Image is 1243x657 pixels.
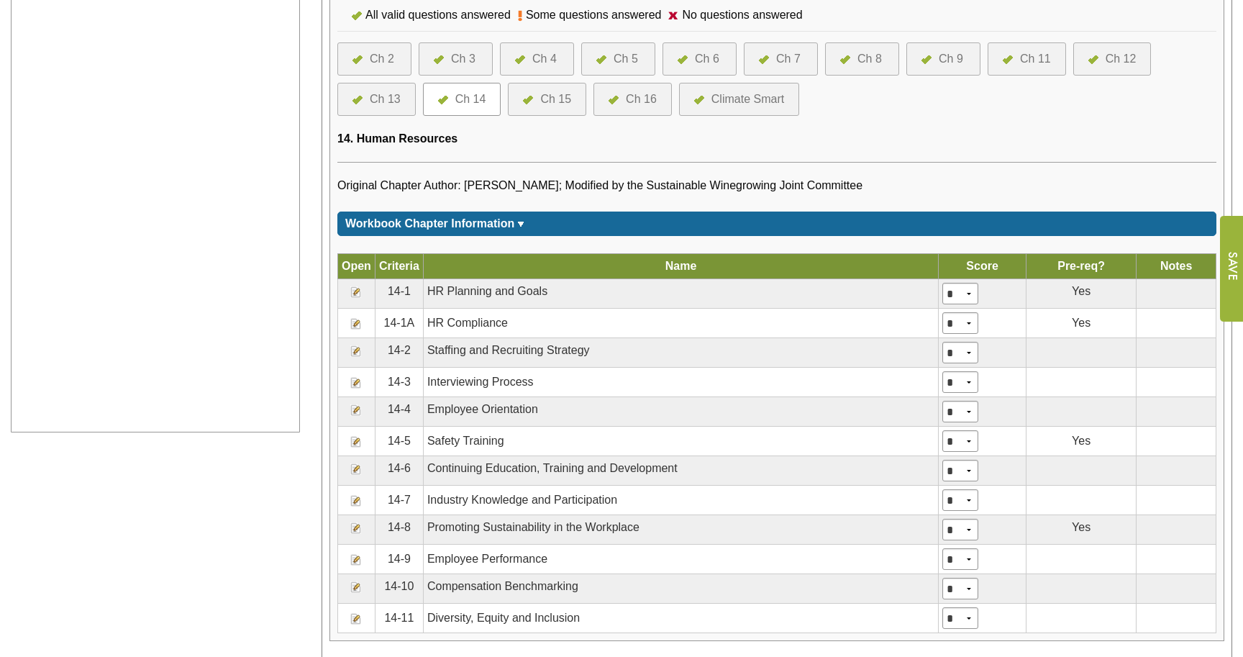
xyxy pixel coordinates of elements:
[337,212,1216,236] div: Click for more or less content
[668,12,678,19] img: icon-no-questions-answered.png
[1088,55,1098,64] img: icon-all-questions-answered.png
[375,338,423,368] td: 14-2
[921,55,932,64] img: icon-all-questions-answered.png
[423,309,938,338] td: HR Compliance
[695,50,719,68] div: Ch 6
[518,10,522,22] img: icon-some-questions-answered.png
[609,96,619,104] img: icon-all-questions-answered.png
[515,50,559,68] a: Ch 4
[1003,55,1013,64] img: icon-all-questions-answered.png
[939,50,963,68] div: Ch 9
[532,50,557,68] div: Ch 4
[434,50,478,68] a: Ch 3
[840,50,884,68] a: Ch 8
[352,91,401,108] a: Ch 13
[1026,309,1136,338] td: Yes
[375,486,423,515] td: 14-7
[423,338,938,368] td: Staffing and Recruiting Strategy
[523,96,533,104] img: icon-all-questions-answered.png
[423,604,938,633] td: Diversity, Equity and Inclusion
[515,55,525,64] img: icon-all-questions-answered.png
[375,368,423,397] td: 14-3
[1106,50,1137,68] div: Ch 12
[523,91,571,108] a: Ch 15
[840,55,850,64] img: icon-all-questions-answered.png
[776,50,801,68] div: Ch 7
[522,6,669,24] div: Some questions answered
[345,217,514,230] span: Workbook Chapter Information
[375,545,423,574] td: 14-9
[375,456,423,486] td: 14-6
[362,6,518,24] div: All valid questions answered
[370,91,401,108] div: Ch 13
[1003,50,1051,68] a: Ch 11
[678,55,688,64] img: icon-all-questions-answered.png
[352,50,396,68] a: Ch 2
[939,254,1026,279] th: Score
[423,368,938,397] td: Interviewing Process
[352,96,363,104] img: icon-all-questions-answered.png
[434,55,444,64] img: icon-all-questions-answered.png
[352,55,363,64] img: icon-all-questions-answered.png
[1026,515,1136,545] td: Yes
[375,254,423,279] th: Criteria
[375,515,423,545] td: 14-8
[857,50,882,68] div: Ch 8
[423,279,938,309] td: HR Planning and Goals
[1020,50,1051,68] div: Ch 11
[1026,427,1136,456] td: Yes
[678,6,809,24] div: No questions answered
[921,50,965,68] a: Ch 9
[614,50,638,68] div: Ch 5
[711,91,784,108] div: Climate Smart
[375,604,423,633] td: 14-11
[626,91,657,108] div: Ch 16
[678,50,721,68] a: Ch 6
[423,574,938,604] td: Compensation Benchmarking
[423,254,938,279] th: Name
[337,132,457,145] span: 14. Human Resources
[375,309,423,338] td: 14-1A
[337,179,862,191] span: Original Chapter Author: [PERSON_NAME]; Modified by the Sustainable Winegrowing Joint Committee
[596,50,640,68] a: Ch 5
[451,50,475,68] div: Ch 3
[423,486,938,515] td: Industry Knowledge and Participation
[540,91,571,108] div: Ch 15
[423,515,938,545] td: Promoting Sustainability in the Workplace
[375,574,423,604] td: 14-10
[375,427,423,456] td: 14-5
[423,397,938,427] td: Employee Orientation
[455,91,486,108] div: Ch 14
[694,96,704,104] img: icon-all-questions-answered.png
[375,397,423,427] td: 14-4
[375,279,423,309] td: 14-1
[1219,216,1243,322] input: Submit
[517,222,524,227] img: sort_arrow_down.gif
[338,254,375,279] th: Open
[1026,254,1136,279] th: Pre-req?
[609,91,657,108] a: Ch 16
[694,91,784,108] a: Climate Smart
[423,427,938,456] td: Safety Training
[759,55,769,64] img: icon-all-questions-answered.png
[596,55,606,64] img: icon-all-questions-answered.png
[1088,50,1137,68] a: Ch 12
[352,12,362,20] img: icon-all-questions-answered.png
[1137,254,1216,279] th: Notes
[423,545,938,574] td: Employee Performance
[1026,279,1136,309] td: Yes
[438,96,448,104] img: icon-all-questions-answered.png
[370,50,394,68] div: Ch 2
[423,456,938,486] td: Continuing Education, Training and Development
[759,50,803,68] a: Ch 7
